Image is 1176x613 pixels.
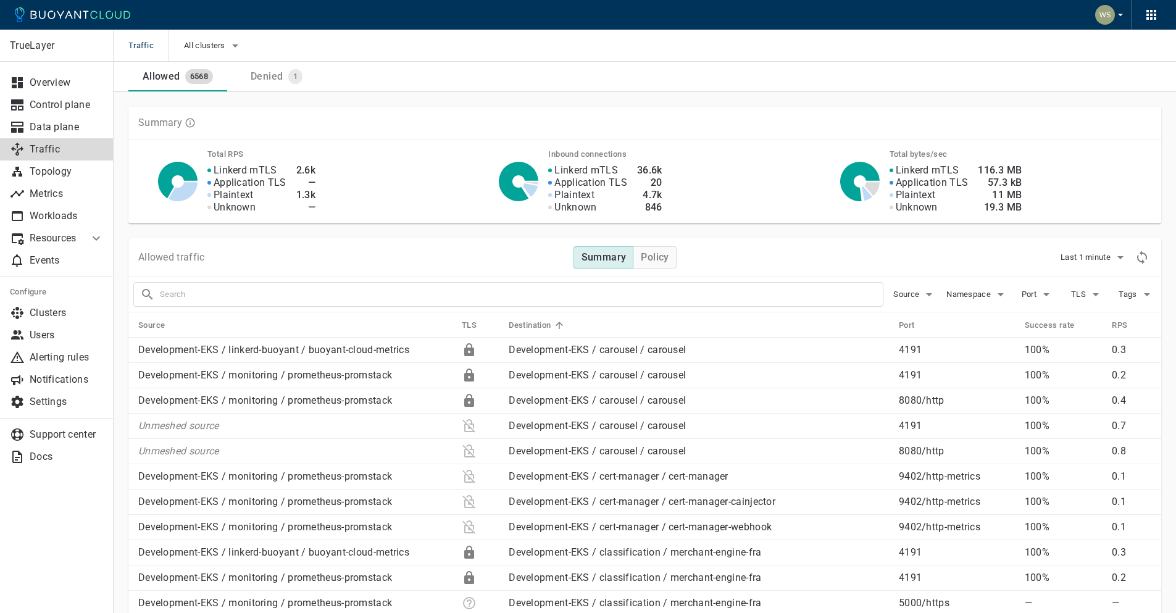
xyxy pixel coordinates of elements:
input: Search [160,286,883,303]
button: TLS [1067,285,1107,304]
h5: Source [138,320,165,330]
a: Development-EKS / classification / merchant-engine-fra [509,597,761,609]
p: Traffic [30,143,104,156]
span: Port [899,320,931,331]
p: Clusters [30,307,104,319]
h4: — [296,177,316,189]
a: Development-EKS / carousel / carousel [509,369,686,381]
span: Last 1 minute [1061,252,1113,262]
p: Topology [30,165,104,178]
p: Plaintext [554,189,594,201]
h4: — [296,201,316,214]
p: 100% [1025,420,1102,432]
p: Unknown [896,201,938,214]
p: Plaintext [896,189,936,201]
p: 0.8 [1112,445,1151,457]
a: Allowed6568 [128,62,227,91]
h4: 2.6k [296,164,316,177]
h4: 20 [637,177,662,189]
p: Unknown [214,201,256,214]
h5: TLS [462,320,477,330]
button: Port [1018,285,1057,304]
p: Linkerd mTLS [554,164,618,177]
p: — [1112,597,1151,609]
p: Support center [30,428,104,441]
a: Development-EKS / classification / merchant-engine-fra [509,546,761,558]
h4: 846 [637,201,662,214]
h4: Policy [641,251,669,264]
p: 4191 [899,420,1015,432]
h4: 1.3k [296,189,316,201]
p: Application TLS [214,177,286,189]
span: Destination [509,320,567,331]
p: Summary [138,117,182,129]
p: 4191 [899,572,1015,584]
div: Allowed [138,65,180,83]
button: Summary [573,246,634,269]
p: Alerting rules [30,351,104,364]
p: Control plane [30,99,104,111]
p: 100% [1025,344,1102,356]
p: 5000 / https [899,597,1015,609]
h4: 11 MB [978,189,1022,201]
p: 0.3 [1112,546,1151,559]
p: 9402 / http-metrics [899,470,1015,483]
a: Development-EKS / monitoring / prometheus-promstack [138,521,392,533]
p: 4191 [899,344,1015,356]
p: 0.1 [1112,470,1151,483]
a: Development-EKS / cert-manager / cert-manager-webhook [509,521,772,533]
p: Allowed traffic [138,251,205,264]
span: Port [1022,290,1039,299]
p: 9402 / http-metrics [899,521,1015,533]
p: Docs [30,451,104,463]
span: All clusters [184,41,228,51]
img: Weichung Shaw [1095,5,1115,25]
a: Development-EKS / cert-manager / cert-manager [509,470,728,482]
span: Namespace [946,290,993,299]
h5: Port [899,320,915,330]
a: Development-EKS / monitoring / prometheus-promstack [138,470,392,482]
p: 0.3 [1112,344,1151,356]
span: Traffic [128,30,169,62]
a: Development-EKS / monitoring / prometheus-promstack [138,394,392,406]
p: Metrics [30,188,104,200]
a: Development-EKS / carousel / carousel [509,445,686,457]
a: Development-EKS / linkerd-buoyant / buoyant-cloud-metrics [138,546,409,558]
span: Source [138,320,181,331]
p: 4191 [899,369,1015,382]
p: — [1025,597,1102,609]
button: Tags [1117,285,1156,304]
p: Unmeshed source [138,420,452,432]
button: Namespace [946,285,1008,304]
p: 100% [1025,369,1102,382]
p: Data plane [30,121,104,133]
p: 0.1 [1112,521,1151,533]
h4: 116.3 MB [978,164,1022,177]
a: Development-EKS / monitoring / prometheus-promstack [138,496,392,507]
a: Development-EKS / carousel / carousel [509,394,686,406]
p: Linkerd mTLS [214,164,277,177]
button: Last 1 minute [1061,248,1128,267]
p: 100% [1025,470,1102,483]
button: Source [893,285,936,304]
a: Development-EKS / carousel / carousel [509,344,686,356]
p: Unknown [554,201,596,214]
span: TLS [462,320,493,331]
a: Development-EKS / cert-manager / cert-manager-cainjector [509,496,775,507]
h4: 4.7k [637,189,662,201]
h4: 57.3 kB [978,177,1022,189]
p: 100% [1025,521,1102,533]
span: 6568 [185,72,214,81]
a: Development-EKS / monitoring / prometheus-promstack [138,597,392,609]
p: 8080 / http [899,394,1015,407]
p: 0.2 [1112,572,1151,584]
p: Application TLS [554,177,627,189]
h5: Destination [509,320,551,330]
p: 0.4 [1112,394,1151,407]
p: 8080 / http [899,445,1015,457]
span: Success rate [1025,320,1091,331]
a: Development-EKS / carousel / carousel [509,420,686,432]
p: Settings [30,396,104,408]
p: Linkerd mTLS [896,164,959,177]
div: Refresh metrics [1133,248,1151,267]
